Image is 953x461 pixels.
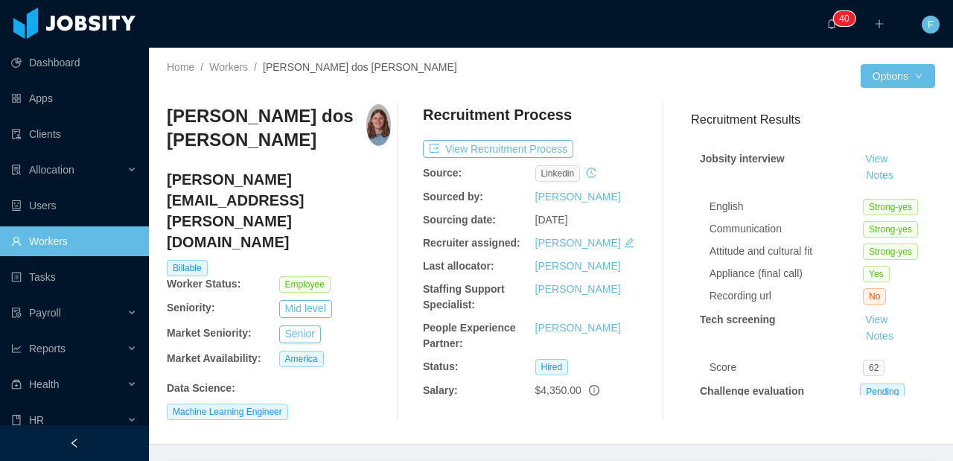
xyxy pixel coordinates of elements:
span: Employee [279,276,331,293]
span: Strong-yes [863,221,918,238]
a: icon: appstoreApps [11,83,137,113]
button: Senior [279,325,321,343]
span: linkedin [535,165,581,182]
b: Market Availability: [167,352,261,364]
sup: 40 [833,11,855,26]
i: icon: file-protect [11,308,22,318]
b: Last allocator: [423,260,494,272]
b: Staffing Support Specialist: [423,283,505,311]
span: Strong-yes [863,199,918,215]
a: [PERSON_NAME] [535,322,621,334]
a: icon: profileTasks [11,262,137,292]
span: info-circle [589,385,599,395]
a: icon: pie-chartDashboard [11,48,137,77]
b: Status: [423,360,458,372]
strong: Tech screening [700,314,776,325]
b: Source: [423,167,462,179]
a: icon: auditClients [11,119,137,149]
button: Mid level [279,300,332,318]
div: Attitude and cultural fit [710,244,863,259]
span: Strong-yes [863,244,918,260]
a: [PERSON_NAME] [535,260,621,272]
i: icon: line-chart [11,343,22,354]
b: People Experience Partner: [423,322,516,349]
span: HR [29,414,44,426]
div: Communication [710,221,863,237]
i: icon: bell [826,19,837,29]
a: [PERSON_NAME] [535,191,621,203]
i: icon: edit [624,238,634,248]
b: Market Seniority: [167,327,252,339]
strong: Jobsity interview [700,153,785,165]
b: Sourced by: [423,191,483,203]
button: Notes [860,167,899,185]
span: [DATE] [535,214,568,226]
img: f369d90d-0e1c-4d25-8d5a-a7b54dd06705_664ce6a784409-400w.png [366,104,391,146]
a: Home [167,61,194,73]
span: / [254,61,257,73]
b: Recruiter assigned: [423,237,520,249]
a: icon: userWorkers [11,226,137,256]
b: Worker Status: [167,278,240,290]
button: Notes [860,328,899,346]
a: View [860,153,893,165]
p: 4 [839,11,844,26]
i: icon: solution [11,165,22,175]
div: Score [710,360,863,375]
h4: [PERSON_NAME][EMAIL_ADDRESS][PERSON_NAME][DOMAIN_NAME] [167,169,391,252]
a: [PERSON_NAME] [535,237,621,249]
b: Data Science : [167,382,235,394]
span: Reports [29,343,66,355]
i: icon: plus [874,19,885,29]
div: English [710,199,863,214]
button: Optionsicon: down [861,64,935,88]
span: Hired [535,359,569,375]
a: View [860,314,893,325]
h4: Recruitment Process [423,104,572,125]
span: F [928,16,934,34]
div: Appliance (final call) [710,266,863,282]
span: 62 [863,360,885,376]
span: Allocation [29,164,74,176]
h3: Recruitment Results [691,110,935,129]
i: icon: history [586,168,596,178]
span: [PERSON_NAME] dos [PERSON_NAME] [263,61,457,73]
b: Salary: [423,384,458,396]
i: icon: book [11,415,22,425]
span: Pending [860,384,905,400]
h3: [PERSON_NAME] dos [PERSON_NAME] [167,104,366,153]
a: icon: robotUsers [11,191,137,220]
span: Yes [863,266,890,282]
strong: Challenge evaluation [700,385,804,397]
span: Machine Learning Engineer [167,404,288,420]
button: icon: exportView Recruitment Process [423,140,573,158]
span: $4,350.00 [535,384,581,396]
div: Recording url [710,288,863,304]
span: Health [29,378,59,390]
i: icon: medicine-box [11,379,22,390]
b: Seniority: [167,302,215,314]
span: Billable [167,260,208,276]
b: Sourcing date: [423,214,496,226]
span: No [863,288,886,305]
a: Workers [209,61,248,73]
a: icon: exportView Recruitment Process [423,143,573,155]
span: Payroll [29,307,61,319]
p: 0 [844,11,850,26]
a: [PERSON_NAME] [535,283,621,295]
span: America [279,351,324,367]
span: / [200,61,203,73]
